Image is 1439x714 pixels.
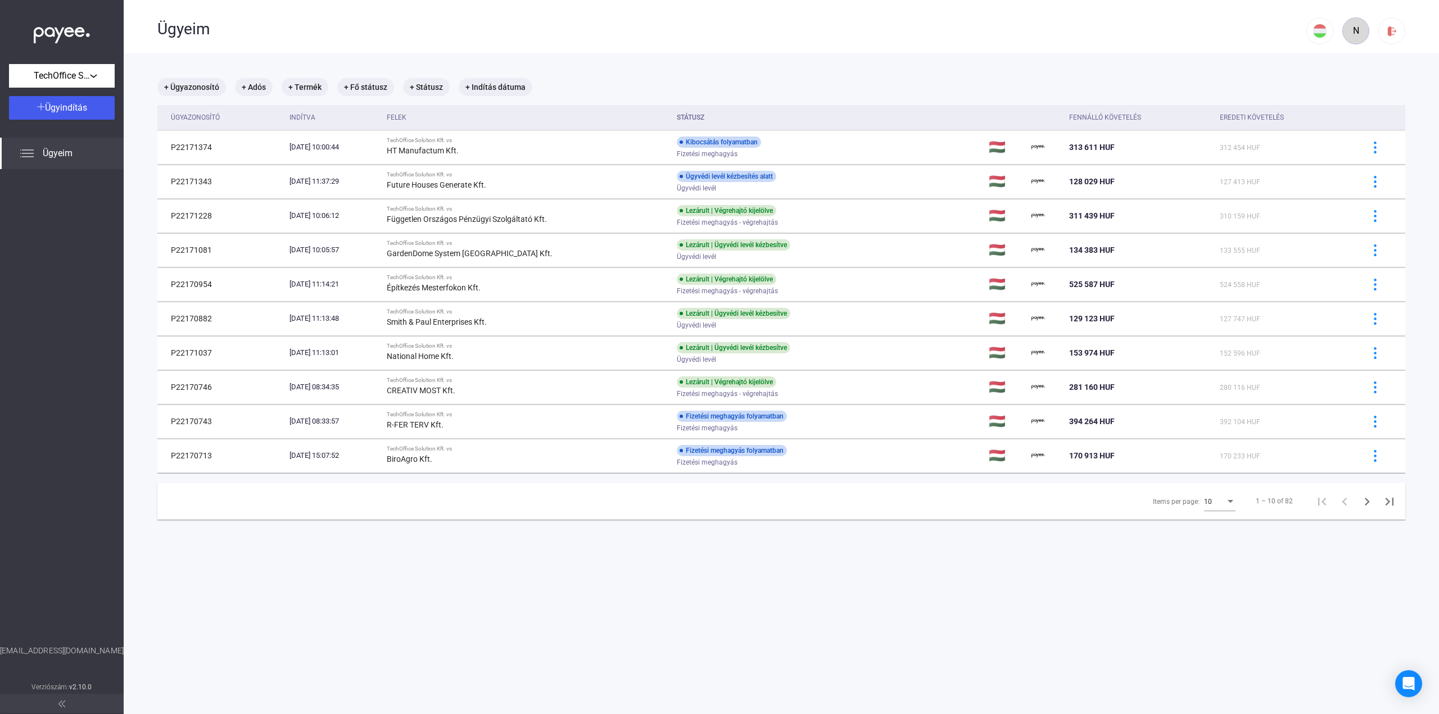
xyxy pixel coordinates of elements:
span: 313 611 HUF [1069,143,1115,152]
img: more-blue [1369,142,1381,153]
span: Ügyindítás [45,102,87,113]
mat-chip: + Indítás dátuma [459,78,532,96]
td: P22170954 [157,267,285,301]
div: Fizetési meghagyás folyamatban [677,411,787,422]
div: Fennálló követelés [1069,111,1141,124]
span: 129 123 HUF [1069,314,1115,323]
div: [DATE] 10:06:12 [289,210,377,221]
span: Ügyvédi levél [677,353,716,366]
button: TechOffice Solution Kft. [9,64,115,88]
img: payee-logo [1031,415,1045,428]
strong: Smith & Paul Enterprises Kft. [387,317,487,326]
span: Fizetési meghagyás [677,456,737,469]
strong: CREATIV MOST Kft. [387,386,455,395]
button: more-blue [1363,341,1387,365]
strong: Független Országos Pénzügyi Szolgáltató Kft. [387,215,547,224]
td: 🇭🇺 [984,130,1027,164]
span: Fizetési meghagyás [677,147,737,161]
img: more-blue [1369,210,1381,222]
span: 312 454 HUF [1220,144,1260,152]
strong: National Home Kft. [387,352,454,361]
td: 🇭🇺 [984,336,1027,370]
span: Fizetési meghagyás [677,421,737,435]
img: payee-logo [1031,346,1045,360]
strong: BiroAgro Kft. [387,454,432,463]
img: white-payee-white-dot.svg [34,21,90,44]
button: First page [1311,490,1333,512]
button: more-blue [1363,444,1387,467]
span: 128 029 HUF [1069,177,1115,186]
div: Lezárult | Ügyvédi levél kézbesítve [677,308,790,319]
span: 281 160 HUF [1069,383,1115,392]
td: P22171228 [157,199,285,233]
div: Fennálló követelés [1069,111,1211,124]
button: Last page [1378,490,1401,512]
td: 🇭🇺 [984,302,1027,335]
div: [DATE] 08:33:57 [289,416,377,427]
div: Ügyazonosító [171,111,280,124]
button: more-blue [1363,238,1387,262]
div: Lezárult | Végrehajtó kijelölve [677,205,776,216]
td: 🇭🇺 [984,370,1027,404]
div: TechOffice Solution Kft. vs [387,171,668,178]
strong: v2.10.0 [69,683,92,691]
img: more-blue [1369,347,1381,359]
img: logout-red [1386,25,1398,37]
div: TechOffice Solution Kft. vs [387,308,668,315]
span: 310 159 HUF [1220,212,1260,220]
button: more-blue [1363,410,1387,433]
img: arrow-double-left-grey.svg [58,701,65,707]
div: [DATE] 15:07:52 [289,450,377,461]
img: more-blue [1369,244,1381,256]
div: Felek [387,111,406,124]
img: more-blue [1369,279,1381,290]
div: TechOffice Solution Kft. vs [387,240,668,247]
mat-select: Items per page: [1204,494,1236,508]
div: Eredeti követelés [1220,111,1284,124]
span: 170 913 HUF [1069,451,1115,460]
span: 134 383 HUF [1069,245,1115,254]
img: more-blue [1369,416,1381,428]
img: payee-logo [1031,243,1045,257]
div: Fizetési meghagyás folyamatban [677,445,787,456]
td: P22171037 [157,336,285,370]
span: 170 233 HUF [1220,452,1260,460]
span: 153 974 HUF [1069,348,1115,357]
div: Lezárult | Ügyvédi levél kézbesítve [677,342,790,353]
div: TechOffice Solution Kft. vs [387,343,668,349]
td: 🇭🇺 [984,267,1027,301]
strong: R-FER TERV Kft. [387,420,444,429]
span: Ügyeim [43,147,73,160]
span: Fizetési meghagyás - végrehajtás [677,284,778,298]
div: TechOffice Solution Kft. vs [387,377,668,384]
div: [DATE] 11:13:48 [289,313,377,324]
div: [DATE] 11:14:21 [289,279,377,290]
img: payee-logo [1031,140,1045,154]
img: list.svg [20,147,34,160]
strong: Future Houses Generate Kft. [387,180,486,189]
td: 🇭🇺 [984,165,1027,198]
div: [DATE] 10:05:57 [289,244,377,256]
button: N [1342,17,1369,44]
div: TechOffice Solution Kft. vs [387,206,668,212]
button: more-blue [1363,204,1387,228]
td: P22171343 [157,165,285,198]
button: Previous page [1333,490,1356,512]
mat-chip: + Termék [282,78,328,96]
span: 392 104 HUF [1220,418,1260,426]
img: more-blue [1369,450,1381,462]
mat-chip: + Státusz [403,78,450,96]
div: [DATE] 11:37:29 [289,176,377,187]
button: Ügyindítás [9,96,115,120]
div: Ügyazonosító [171,111,220,124]
mat-chip: + Adós [235,78,273,96]
button: more-blue [1363,135,1387,159]
button: more-blue [1363,170,1387,193]
td: 🇭🇺 [984,439,1027,472]
span: Fizetési meghagyás - végrehajtás [677,387,778,401]
img: payee-logo [1031,278,1045,291]
img: payee-logo [1031,449,1045,462]
div: TechOffice Solution Kft. vs [387,411,668,418]
span: 127 747 HUF [1220,315,1260,323]
img: HU [1313,24,1327,38]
